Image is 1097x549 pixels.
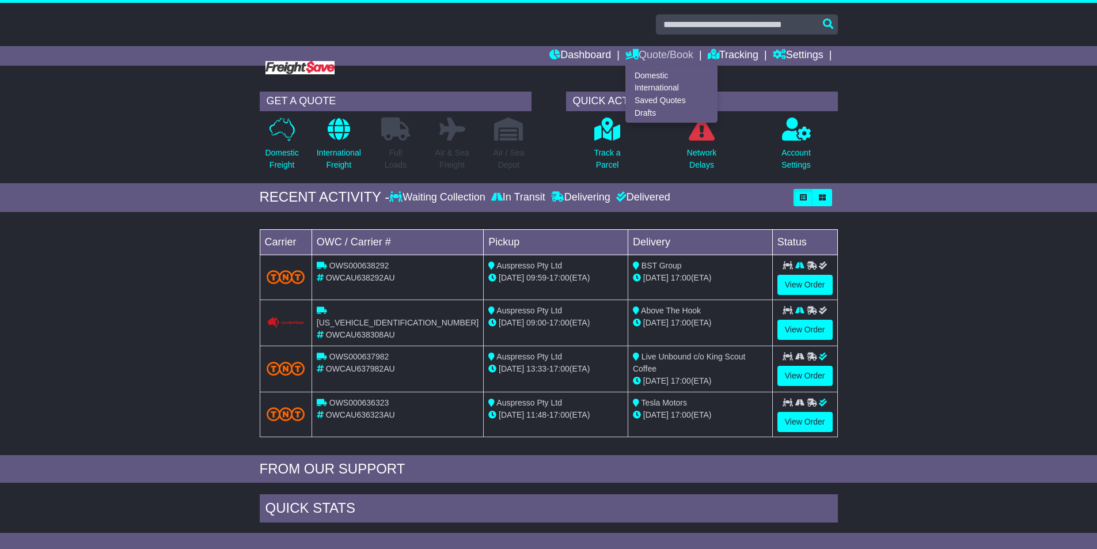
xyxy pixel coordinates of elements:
[643,410,669,419] span: [DATE]
[488,363,623,375] div: - (ETA)
[496,352,562,361] span: Auspresso Pty Ltd
[488,317,623,329] div: - (ETA)
[260,494,838,525] div: Quick Stats
[777,366,833,386] a: View Order
[643,376,669,385] span: [DATE]
[267,407,305,421] img: TNT_Domestic.png
[613,191,670,204] div: Delivered
[625,46,693,66] a: Quote/Book
[381,147,410,171] p: Full Loads
[260,92,532,111] div: GET A QUOTE
[643,318,669,327] span: [DATE]
[496,398,562,407] span: Auspresso Pty Ltd
[671,318,691,327] span: 17:00
[549,364,570,373] span: 17:00
[641,306,701,315] span: Above The Hook
[526,273,546,282] span: 09:59
[625,66,718,123] div: Quote/Book
[267,317,305,329] img: Couriers_Please.png
[488,272,623,284] div: - (ETA)
[488,409,623,421] div: - (ETA)
[326,273,395,282] span: OWCAU638292AU
[329,261,389,270] span: OWS000638292
[265,61,335,74] img: Freight Save
[260,229,312,255] td: Carrier
[781,147,811,171] p: Account Settings
[548,191,613,204] div: Delivering
[687,147,716,171] p: Network Delays
[549,410,570,419] span: 17:00
[526,318,546,327] span: 09:00
[264,117,299,177] a: DomesticFreight
[626,82,717,94] a: International
[549,318,570,327] span: 17:00
[317,318,479,327] span: [US_VEHICLE_IDENTIFICATION_NUMBER]
[686,117,717,177] a: NetworkDelays
[773,46,823,66] a: Settings
[626,69,717,82] a: Domestic
[326,330,395,339] span: OWCAU638308AU
[671,410,691,419] span: 17:00
[316,117,362,177] a: InternationalFreight
[484,229,628,255] td: Pickup
[265,147,298,171] p: Domestic Freight
[499,364,524,373] span: [DATE]
[643,273,669,282] span: [DATE]
[633,409,768,421] div: (ETA)
[526,364,546,373] span: 13:33
[312,229,483,255] td: OWC / Carrier #
[549,273,570,282] span: 17:00
[777,275,833,295] a: View Order
[488,191,548,204] div: In Transit
[772,229,837,255] td: Status
[267,362,305,376] img: TNT_Domestic.png
[494,147,525,171] p: Air / Sea Depot
[267,270,305,284] img: TNT_Domestic.png
[628,229,772,255] td: Delivery
[326,410,395,419] span: OWCAU636323AU
[526,410,546,419] span: 11:48
[626,107,717,119] a: Drafts
[260,461,838,478] div: FROM OUR SUPPORT
[708,46,758,66] a: Tracking
[317,147,361,171] p: International Freight
[671,376,691,385] span: 17:00
[329,398,389,407] span: OWS000636323
[633,317,768,329] div: (ETA)
[499,318,524,327] span: [DATE]
[633,352,745,373] span: Live Unbound c/o King Scout Coffee
[389,191,488,204] div: Waiting Collection
[496,306,562,315] span: Auspresso Pty Ltd
[781,117,811,177] a: AccountSettings
[435,147,469,171] p: Air & Sea Freight
[633,375,768,387] div: (ETA)
[777,320,833,340] a: View Order
[496,261,562,270] span: Auspresso Pty Ltd
[594,147,620,171] p: Track a Parcel
[593,117,621,177] a: Track aParcel
[549,46,611,66] a: Dashboard
[499,410,524,419] span: [DATE]
[642,398,687,407] span: Tesla Motors
[260,189,390,206] div: RECENT ACTIVITY -
[777,412,833,432] a: View Order
[329,352,389,361] span: OWS000637982
[326,364,395,373] span: OWCAU637982AU
[642,261,682,270] span: BST Group
[633,272,768,284] div: (ETA)
[499,273,524,282] span: [DATE]
[566,92,838,111] div: QUICK ACTIONS
[671,273,691,282] span: 17:00
[626,94,717,107] a: Saved Quotes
